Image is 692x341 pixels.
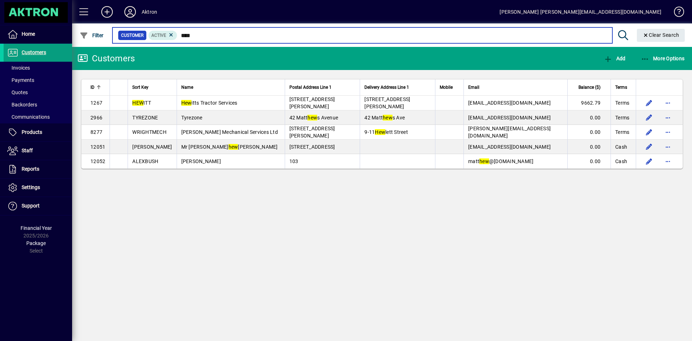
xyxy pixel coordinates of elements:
em: hew [479,158,489,164]
span: Cash [615,158,627,165]
span: [EMAIL_ADDRESS][DOMAIN_NAME] [468,100,551,106]
td: 0.00 [567,154,611,169]
span: Customers [22,49,46,55]
span: Mobile [440,83,453,91]
a: Quotes [4,86,72,99]
a: Backorders [4,99,72,111]
span: Payments [7,77,34,83]
span: Invoices [7,65,30,71]
a: Products [4,123,72,141]
span: Backorders [7,102,37,108]
span: Cash [615,143,627,150]
span: Settings [22,184,40,190]
span: Mr [PERSON_NAME] [PERSON_NAME] [181,144,278,150]
a: Support [4,197,72,215]
div: Customers [77,53,135,64]
span: Add [604,56,625,61]
a: Staff [4,142,72,160]
div: Email [468,83,563,91]
span: Staff [22,148,33,153]
div: Mobile [440,83,459,91]
span: 12051 [90,144,105,150]
button: Filter [78,29,106,42]
span: Reports [22,166,39,172]
span: TYREZONE [132,115,158,121]
span: 42 Matt s Ave [364,115,405,121]
span: Communications [7,114,50,120]
span: Delivery Address Line 1 [364,83,409,91]
span: Package [26,240,46,246]
a: Payments [4,74,72,86]
em: Hew [375,129,385,135]
button: Edit [643,141,655,153]
button: Edit [643,156,655,167]
span: [PERSON_NAME] Mechanical Services Ltd [181,129,278,135]
a: Communications [4,111,72,123]
span: Balance ($) [578,83,600,91]
a: Knowledge Base [669,1,683,25]
mat-chip: Activation Status: Active [148,31,177,40]
span: [STREET_ADDRESS][PERSON_NAME] [289,126,335,139]
span: Name [181,83,193,91]
span: Terms [615,114,629,121]
a: Settings [4,179,72,197]
em: Hew [181,100,192,106]
button: More options [662,126,674,138]
button: Clear [637,29,685,42]
span: 9-11 lett Street [364,129,408,135]
span: Products [22,129,42,135]
span: ITT [132,100,151,106]
em: hew [229,144,238,150]
span: Email [468,83,479,91]
span: Customer [121,32,143,39]
span: [STREET_ADDRESS] [289,144,335,150]
button: More options [662,156,674,167]
span: Financial Year [21,225,52,231]
a: Reports [4,160,72,178]
span: 2966 [90,115,102,121]
button: Add [602,52,627,65]
span: itts Tractor Services [181,100,238,106]
span: Terms [615,128,629,136]
button: Add [96,5,119,18]
a: Home [4,25,72,43]
div: Balance ($) [572,83,607,91]
span: WRIGHTMECH [132,129,167,135]
span: Tyrezone [181,115,203,121]
button: Edit [643,97,655,109]
span: Terms [615,99,629,106]
button: More options [662,112,674,123]
span: [PERSON_NAME] [181,158,221,164]
span: [STREET_ADDRESS][PERSON_NAME] [289,96,335,109]
span: Terms [615,83,627,91]
button: Profile [119,5,142,18]
em: hew [307,115,317,121]
span: [STREET_ADDRESS][PERSON_NAME] [364,96,410,109]
span: ID [90,83,94,91]
button: More options [662,141,674,153]
span: Clear Search [643,32,679,38]
span: 103 [289,158,298,164]
span: [EMAIL_ADDRESS][DOMAIN_NAME] [468,115,551,121]
button: Edit [643,126,655,138]
span: matt @[DOMAIN_NAME] [468,158,533,164]
span: Home [22,31,35,37]
span: ALEXBUSH [132,158,158,164]
span: Active [151,33,166,38]
td: 0.00 [567,110,611,125]
span: 12052 [90,158,105,164]
span: 42 Matt s Avenue [289,115,338,121]
span: Sort Key [132,83,148,91]
div: ID [90,83,105,91]
span: Quotes [7,89,28,95]
span: More Options [641,56,685,61]
em: HEW [132,100,143,106]
span: [PERSON_NAME][EMAIL_ADDRESS][DOMAIN_NAME] [468,126,551,139]
span: Support [22,203,40,209]
button: More Options [639,52,687,65]
span: 1267 [90,100,102,106]
div: Name [181,83,280,91]
span: Filter [80,32,104,38]
div: Aktron [142,6,157,18]
span: [EMAIL_ADDRESS][DOMAIN_NAME] [468,144,551,150]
